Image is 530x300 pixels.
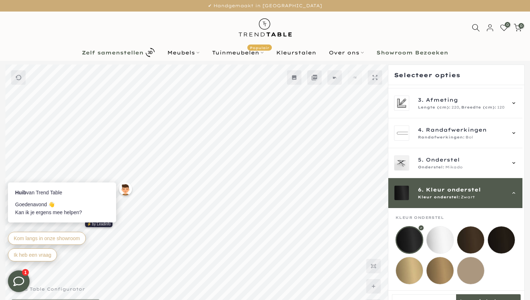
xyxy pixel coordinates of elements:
iframe: bot-iframe [1,147,141,270]
a: 0 [514,24,522,32]
a: TuinmeubelenPopulair [206,48,270,57]
span: 0 [518,23,524,28]
iframe: toggle-frame [1,263,37,299]
p: ✔ Handgemaakt in [GEOGRAPHIC_DATA] [9,2,521,10]
a: Kleurstalen [270,48,323,57]
a: Meubels [161,48,206,57]
a: Over ons [323,48,370,57]
b: Zelf samenstellen [82,50,143,55]
a: 0 [500,24,508,32]
a: Showroom Bezoeken [370,48,455,57]
a: Zelf samenstellen [76,46,161,59]
img: trend-table [234,12,297,44]
b: Showroom Bezoeken [376,50,448,55]
span: Populair [247,44,272,50]
span: 0 [505,22,510,27]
